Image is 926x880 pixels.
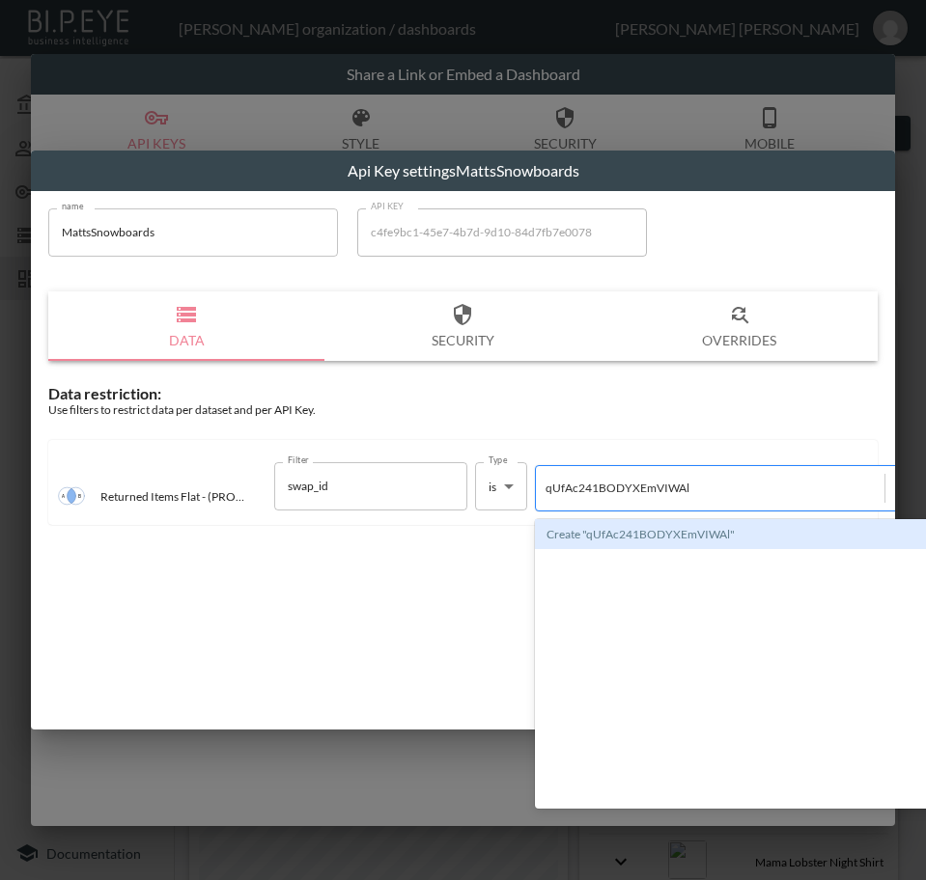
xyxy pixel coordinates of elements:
label: Type [489,454,508,466]
button: Data [48,291,324,361]
label: Filter [288,454,309,466]
h2: Api Key settings MattsSnowboards [31,151,895,191]
div: Use filters to restrict data per dataset and per API Key. [48,402,878,417]
input: Filter [283,471,430,502]
label: API KEY [371,200,405,212]
button: Security [324,291,601,361]
p: Returned Items Flat - (PROD) - v2 [100,489,251,504]
button: Overrides [602,291,878,361]
span: Data restriction: [48,384,161,402]
span: is [489,480,496,494]
img: inner join icon [58,482,85,509]
label: name [62,200,84,212]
